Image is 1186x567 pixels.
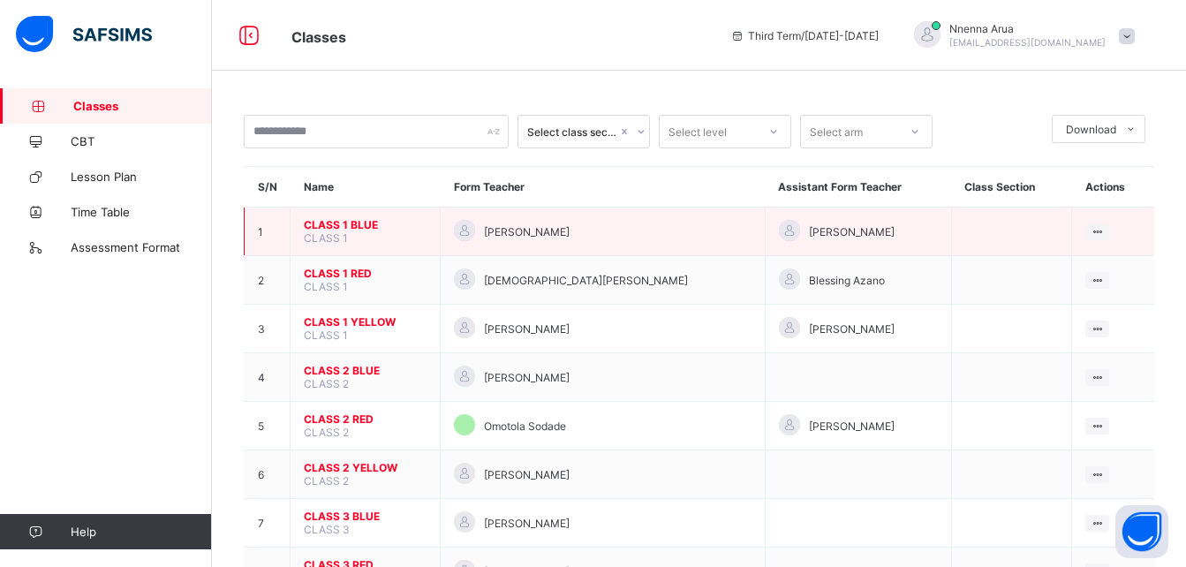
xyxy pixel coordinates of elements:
[484,371,570,384] span: [PERSON_NAME]
[951,167,1072,208] th: Class Section
[71,240,212,254] span: Assessment Format
[304,523,350,536] span: CLASS 3
[809,274,885,287] span: Blessing Azano
[245,305,291,353] td: 3
[245,450,291,499] td: 6
[304,510,427,523] span: CLASS 3 BLUE
[484,225,570,238] span: [PERSON_NAME]
[484,322,570,336] span: [PERSON_NAME]
[1066,123,1116,136] span: Download
[669,115,727,148] div: Select level
[291,167,441,208] th: Name
[304,267,427,280] span: CLASS 1 RED
[304,364,427,377] span: CLASS 2 BLUE
[245,167,291,208] th: S/N
[304,280,348,293] span: CLASS 1
[245,499,291,548] td: 7
[896,21,1144,50] div: NnennaArua
[765,167,951,208] th: Assistant Form Teacher
[809,225,895,238] span: [PERSON_NAME]
[484,517,570,530] span: [PERSON_NAME]
[71,525,211,539] span: Help
[304,426,349,439] span: CLASS 2
[71,134,212,148] span: CBT
[304,377,349,390] span: CLASS 2
[304,218,427,231] span: CLASS 1 BLUE
[304,474,349,488] span: CLASS 2
[1072,167,1154,208] th: Actions
[304,412,427,426] span: CLASS 2 RED
[16,16,152,53] img: safsims
[484,420,566,433] span: Omotola Sodade
[484,468,570,481] span: [PERSON_NAME]
[291,28,346,46] span: Classes
[71,205,212,219] span: Time Table
[949,22,1106,35] span: Nnenna Arua
[304,315,427,329] span: CLASS 1 YELLOW
[304,461,427,474] span: CLASS 2 YELLOW
[810,115,863,148] div: Select arm
[245,256,291,305] td: 2
[949,37,1106,48] span: [EMAIL_ADDRESS][DOMAIN_NAME]
[71,170,212,184] span: Lesson Plan
[730,29,879,42] span: session/term information
[245,402,291,450] td: 5
[245,208,291,256] td: 1
[441,167,766,208] th: Form Teacher
[304,231,348,245] span: CLASS 1
[1115,505,1168,558] button: Open asap
[304,329,348,342] span: CLASS 1
[527,125,617,139] div: Select class section
[484,274,688,287] span: [DEMOGRAPHIC_DATA][PERSON_NAME]
[245,353,291,402] td: 4
[73,99,212,113] span: Classes
[809,322,895,336] span: [PERSON_NAME]
[809,420,895,433] span: [PERSON_NAME]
